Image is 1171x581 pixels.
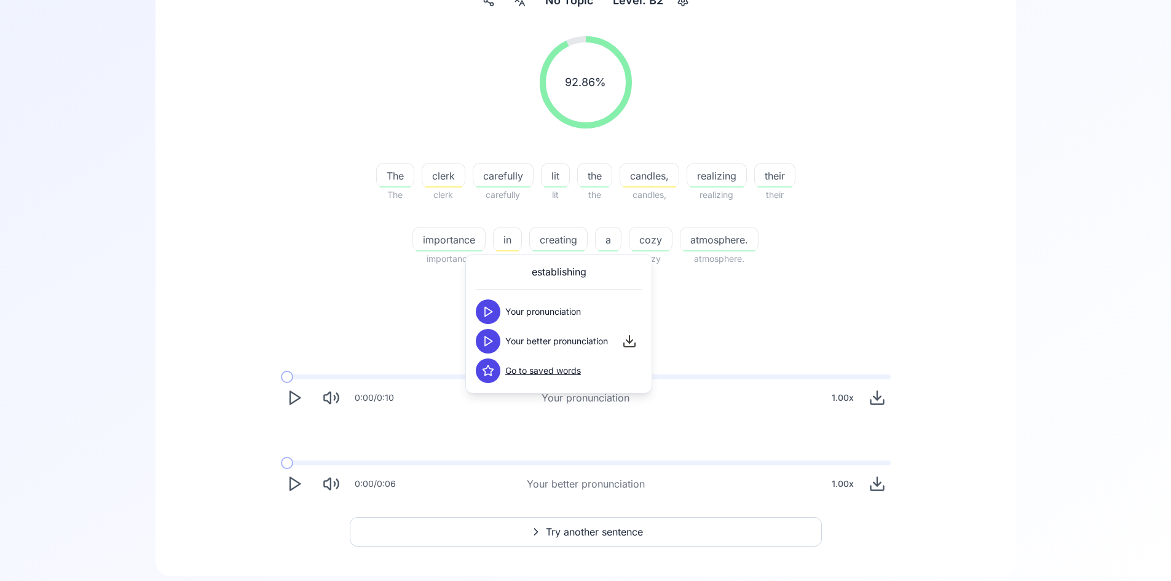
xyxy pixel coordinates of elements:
[542,168,569,183] span: lit
[864,384,891,411] button: Download audio
[377,168,414,183] span: The
[629,227,672,251] button: cozy
[680,251,759,266] span: atmosphere.
[529,227,588,251] button: creating
[355,392,394,404] div: 0:00 / 0:10
[412,227,486,251] button: importance
[827,385,859,410] div: 1.00 x
[595,227,621,251] button: a
[473,168,533,183] span: carefully
[350,517,822,547] button: Try another sentence
[687,168,746,183] span: realizing
[505,335,608,347] span: Your better pronunciation
[620,163,679,188] button: candles,
[687,188,747,202] span: realizing
[422,188,465,202] span: clerk
[542,390,629,405] div: Your pronunciation
[318,384,345,411] button: Mute
[595,251,621,266] span: a
[578,168,612,183] span: the
[754,163,795,188] button: their
[505,365,581,377] a: Go to saved words
[376,163,414,188] button: The
[493,227,522,251] button: in
[827,472,859,496] div: 1.00 x
[412,251,486,266] span: importance
[473,188,534,202] span: carefully
[620,188,679,202] span: candles,
[620,168,679,183] span: candles,
[376,188,414,202] span: The
[755,168,795,183] span: their
[541,163,570,188] button: lit
[577,188,612,202] span: the
[318,470,345,497] button: Mute
[281,384,308,411] button: Play
[422,168,465,183] span: clerk
[281,470,308,497] button: Play
[532,264,586,279] span: establishing
[422,163,465,188] button: clerk
[529,251,588,266] span: creating
[864,470,891,497] button: Download audio
[680,232,758,247] span: atmosphere.
[413,232,485,247] span: importance
[546,524,643,539] span: Try another sentence
[527,476,645,491] div: Your better pronunciation
[680,227,759,251] button: atmosphere.
[754,188,795,202] span: their
[687,163,747,188] button: realizing
[565,74,606,91] span: 92.86 %
[629,232,672,247] span: cozy
[493,251,522,266] span: in
[355,478,396,490] div: 0:00 / 0:06
[577,163,612,188] button: the
[505,306,581,318] span: Your pronunciation
[473,163,534,188] button: carefully
[596,232,621,247] span: a
[530,232,587,247] span: creating
[629,251,672,266] span: cozy
[541,188,570,202] span: lit
[494,232,521,247] span: in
